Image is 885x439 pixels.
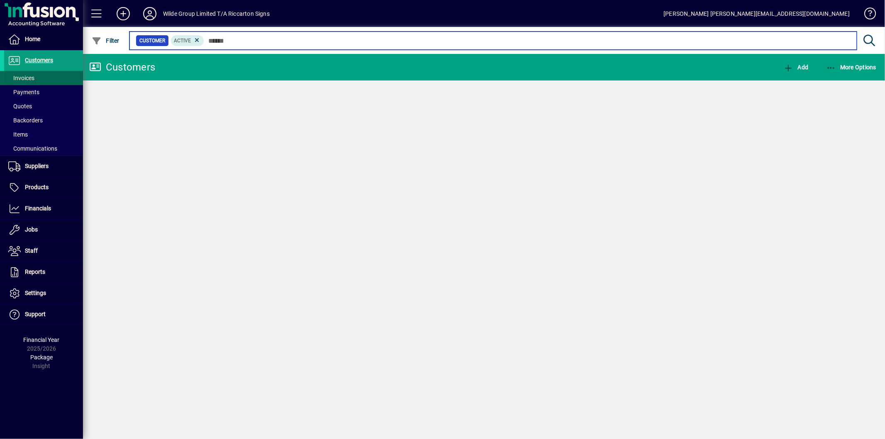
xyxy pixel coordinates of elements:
[858,2,875,29] a: Knowledge Base
[4,71,83,85] a: Invoices
[4,113,83,127] a: Backorders
[8,75,34,81] span: Invoices
[25,290,46,296] span: Settings
[139,37,165,45] span: Customer
[4,304,83,325] a: Support
[4,99,83,113] a: Quotes
[25,311,46,317] span: Support
[4,177,83,198] a: Products
[4,29,83,50] a: Home
[89,61,155,74] div: Customers
[25,226,38,233] span: Jobs
[110,6,137,21] button: Add
[171,35,204,46] mat-chip: Activation Status: Active
[8,103,32,110] span: Quotes
[826,64,877,71] span: More Options
[30,354,53,361] span: Package
[25,247,38,254] span: Staff
[25,268,45,275] span: Reports
[4,262,83,283] a: Reports
[824,60,879,75] button: More Options
[25,163,49,169] span: Suppliers
[25,184,49,190] span: Products
[92,37,119,44] span: Filter
[90,33,122,48] button: Filter
[781,60,810,75] button: Add
[4,283,83,304] a: Settings
[25,36,40,42] span: Home
[25,205,51,212] span: Financials
[8,131,28,138] span: Items
[8,117,43,124] span: Backorders
[8,145,57,152] span: Communications
[25,57,53,63] span: Customers
[663,7,850,20] div: [PERSON_NAME] [PERSON_NAME][EMAIL_ADDRESS][DOMAIN_NAME]
[4,219,83,240] a: Jobs
[783,64,808,71] span: Add
[4,241,83,261] a: Staff
[24,337,60,343] span: Financial Year
[163,7,270,20] div: Wilde Group Limited T/A Riccarton Signs
[4,141,83,156] a: Communications
[4,198,83,219] a: Financials
[4,85,83,99] a: Payments
[174,38,191,44] span: Active
[4,156,83,177] a: Suppliers
[137,6,163,21] button: Profile
[8,89,39,95] span: Payments
[4,127,83,141] a: Items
